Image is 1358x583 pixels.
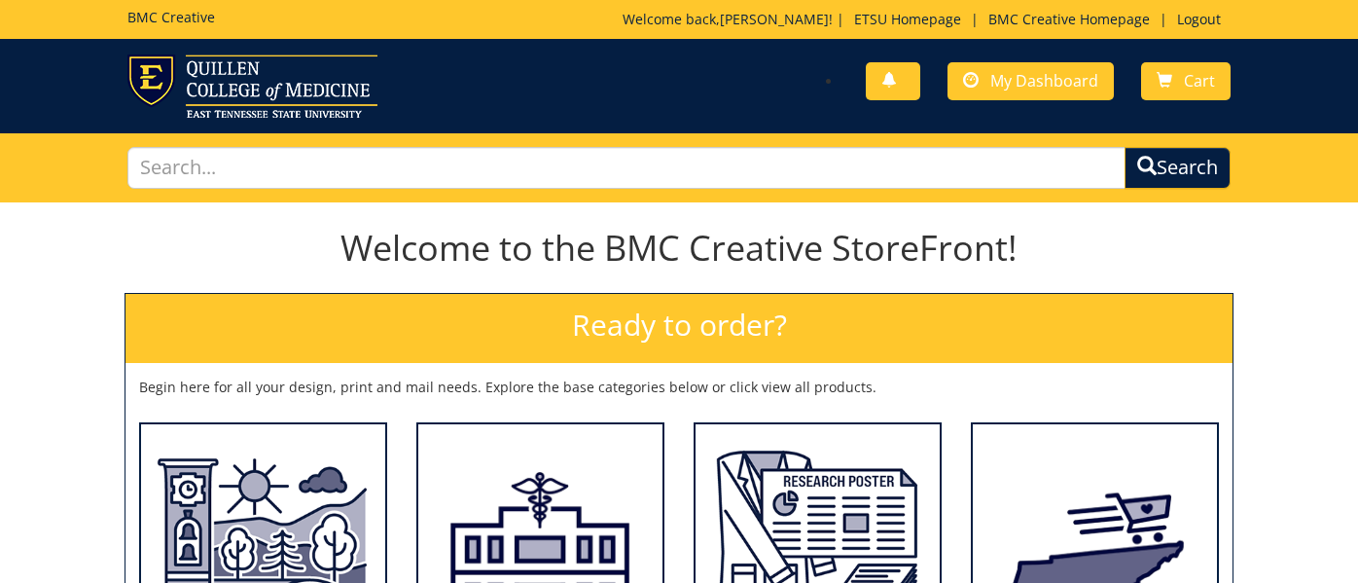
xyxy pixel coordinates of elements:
button: Search [1125,147,1231,189]
h5: BMC Creative [127,10,215,24]
span: My Dashboard [990,70,1098,91]
p: Begin here for all your design, print and mail needs. Explore the base categories below or click ... [139,378,1219,397]
a: [PERSON_NAME] [720,10,829,28]
a: BMC Creative Homepage [979,10,1160,28]
input: Search... [127,147,1125,189]
a: ETSU Homepage [844,10,971,28]
h1: Welcome to the BMC Creative StoreFront! [125,229,1233,268]
span: Cart [1184,70,1215,91]
img: ETSU logo [127,55,377,118]
a: Cart [1141,62,1231,100]
a: Logout [1167,10,1231,28]
a: My Dashboard [947,62,1114,100]
p: Welcome back, ! | | | [623,10,1231,29]
h2: Ready to order? [125,294,1233,363]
